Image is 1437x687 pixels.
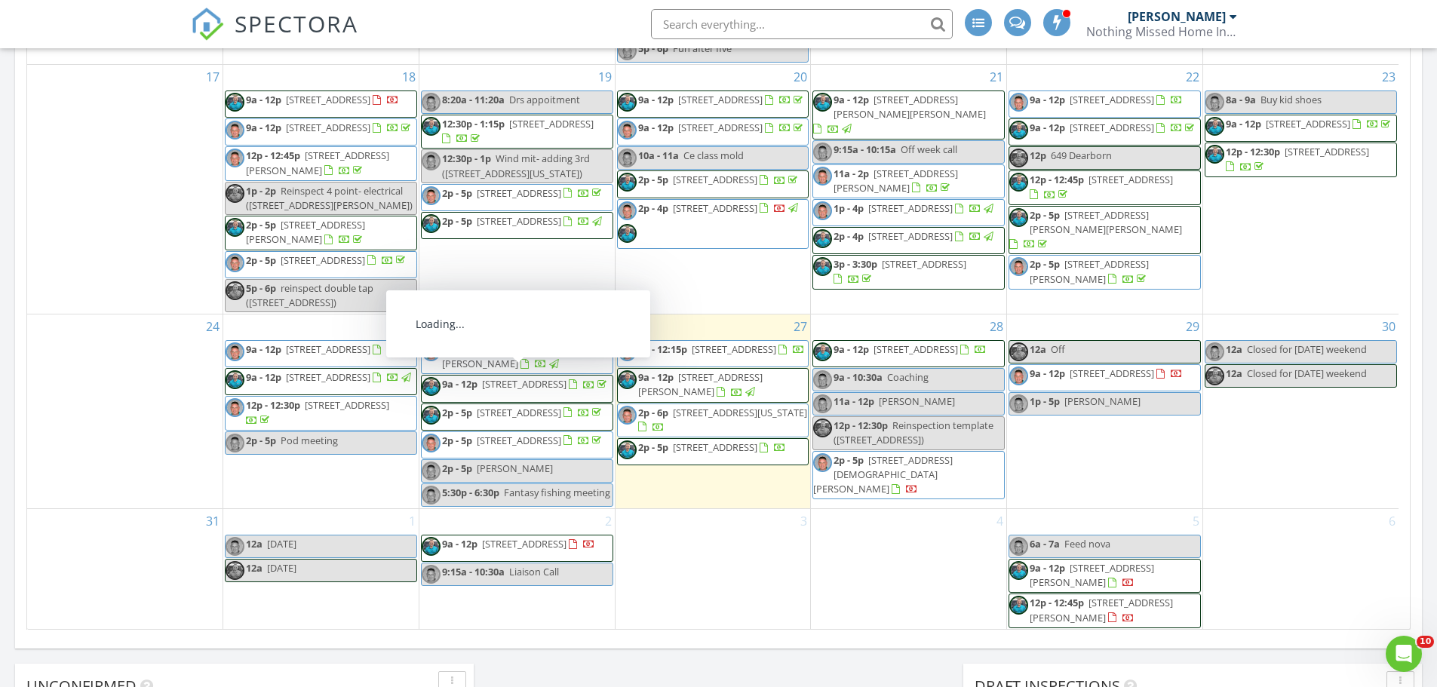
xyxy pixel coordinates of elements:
[1202,65,1399,314] td: Go to August 23, 2025
[834,229,864,243] span: 2p - 4p
[692,342,776,356] span: [STREET_ADDRESS]
[813,453,832,472] img: 27750614_1906084536370929_5383472390972584693_n.jpg
[618,370,637,389] img: fb396691a2f9d780fbbef4972b084073294cd307_1.jpg
[226,218,244,237] img: fb396691a2f9d780fbbef4972b084073294cd307_1.jpg
[638,121,674,134] span: 9a - 12p
[617,340,809,367] a: 9a - 12:15p [STREET_ADDRESS]
[638,93,806,106] a: 9a - 12p [STREET_ADDRESS]
[1030,93,1183,106] a: 9a - 12p [STREET_ADDRESS]
[246,93,399,106] a: 9a - 12p [STREET_ADDRESS]
[602,509,615,533] a: Go to September 2, 2025
[27,65,223,314] td: Go to August 17, 2025
[226,253,244,272] img: 27750614_1906084536370929_5383472390972584693_n.jpg
[246,149,389,176] span: [STREET_ADDRESS][PERSON_NAME]
[1202,509,1399,630] td: Go to September 6, 2025
[422,434,441,452] img: 27750614_1906084536370929_5383472390972584693_n.jpg
[651,9,953,39] input: Search everything...
[1226,342,1242,356] span: 12a
[813,453,953,495] span: [STREET_ADDRESS][DEMOGRAPHIC_DATA][PERSON_NAME]
[442,406,604,419] a: 2p - 5p [STREET_ADDRESS]
[638,440,668,454] span: 2p - 5p
[1030,173,1173,201] a: 12p - 12:45p [STREET_ADDRESS]
[887,370,929,384] span: Coaching
[1030,394,1060,408] span: 1p - 5p
[638,440,786,454] a: 2p - 5p [STREET_ADDRESS]
[1128,9,1226,24] div: [PERSON_NAME]
[421,115,613,149] a: 12:30p - 1:15p [STREET_ADDRESS]
[225,396,417,430] a: 12p - 12:30p [STREET_ADDRESS]
[246,218,365,246] a: 2p - 5p [STREET_ADDRESS][PERSON_NAME]
[442,406,472,419] span: 2p - 5p
[834,167,869,180] span: 11a - 2p
[813,394,832,413] img: 27750614_1906084536370929_5383472390972584693_n.jpg
[638,406,668,419] span: 2p - 6p
[901,143,957,156] span: Off week call
[1205,115,1397,142] a: 9a - 12p [STREET_ADDRESS]
[225,118,417,146] a: 9a - 12p [STREET_ADDRESS]
[246,398,300,412] span: 12p - 12:30p
[226,121,244,140] img: 27750614_1906084536370929_5383472390972584693_n.jpg
[246,253,408,267] a: 2p - 5p [STREET_ADDRESS]
[618,224,637,243] img: fb396691a2f9d780fbbef4972b084073294cd307_1.jpg
[225,368,417,395] a: 9a - 12p [STREET_ADDRESS]
[246,370,413,384] a: 9a - 12p [STREET_ADDRESS]
[638,173,668,186] span: 2p - 5p
[834,370,883,384] span: 9a - 10:30a
[1226,117,1393,130] a: 9a - 12p [STREET_ADDRESS]
[1266,117,1350,130] span: [STREET_ADDRESS]
[813,257,832,276] img: fb396691a2f9d780fbbef4972b084073294cd307_1.jpg
[286,342,370,356] span: [STREET_ADDRESS]
[419,509,615,630] td: Go to September 2, 2025
[226,398,244,417] img: 27750614_1906084536370929_5383472390972584693_n.jpg
[442,434,472,447] span: 2p - 5p
[235,8,358,39] span: SPECTORA
[246,281,373,309] span: reinspect double tap ([STREET_ADDRESS])
[246,398,389,426] a: 12p - 12:30p [STREET_ADDRESS]
[442,152,491,165] span: 12:30p - 1p
[1051,342,1065,356] span: Off
[422,462,441,480] img: 27750614_1906084536370929_5383472390972584693_n.jpg
[834,93,869,106] span: 9a - 12p
[638,201,800,215] a: 2p - 4p [STREET_ADDRESS]
[1009,173,1028,192] img: fb396691a2f9d780fbbef4972b084073294cd307_1.jpg
[482,377,567,391] span: [STREET_ADDRESS]
[1007,509,1203,630] td: Go to September 5, 2025
[791,314,810,339] a: Go to August 27, 2025
[1009,118,1201,146] a: 9a - 12p [STREET_ADDRESS]
[246,218,365,246] span: [STREET_ADDRESS][PERSON_NAME]
[226,149,244,167] img: 27750614_1906084536370929_5383472390972584693_n.jpg
[834,201,996,215] a: 1p - 4p [STREET_ADDRESS]
[1205,145,1224,164] img: fb396691a2f9d780fbbef4972b084073294cd307_1.jpg
[1030,121,1197,134] a: 9a - 12p [STREET_ADDRESS]
[422,406,441,425] img: fb396691a2f9d780fbbef4972b084073294cd307_1.jpg
[617,118,809,146] a: 9a - 12p [STREET_ADDRESS]
[1009,394,1028,413] img: 27750614_1906084536370929_5383472390972584693_n.jpg
[399,314,419,339] a: Go to August 25, 2025
[1202,314,1399,509] td: Go to August 30, 2025
[638,93,674,106] span: 9a - 12p
[225,216,417,250] a: 2p - 5p [STREET_ADDRESS][PERSON_NAME]
[422,214,441,233] img: fb396691a2f9d780fbbef4972b084073294cd307_1.jpg
[618,440,637,459] img: fb396691a2f9d780fbbef4972b084073294cd307_1.jpg
[1226,93,1256,106] span: 8a - 9a
[678,93,763,106] span: [STREET_ADDRESS]
[442,486,499,499] span: 5:30p - 6:30p
[1205,367,1224,385] img: fb396691a2f9d780fbbef4972b084073294cd307_1.jpg
[987,65,1006,89] a: Go to August 21, 2025
[834,167,958,195] a: 11a - 2p [STREET_ADDRESS][PERSON_NAME]
[1030,121,1065,134] span: 9a - 12p
[1030,257,1060,271] span: 2p - 5p
[834,143,896,156] span: 9:15a - 10:15a
[791,65,810,89] a: Go to August 20, 2025
[1247,367,1367,380] span: Closed for [DATE] weekend
[203,314,223,339] a: Go to August 24, 2025
[226,184,244,203] img: fb396691a2f9d780fbbef4972b084073294cd307_1.jpg
[246,434,276,447] span: 2p - 5p
[442,214,472,228] span: 2p - 5p
[595,65,615,89] a: Go to August 19, 2025
[421,431,613,459] a: 2p - 5p [STREET_ADDRESS]
[442,377,477,391] span: 9a - 12p
[638,370,763,398] span: [STREET_ADDRESS][PERSON_NAME]
[617,199,809,249] a: 2p - 4p [STREET_ADDRESS]
[618,93,637,112] img: fb396691a2f9d780fbbef4972b084073294cd307_1.jpg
